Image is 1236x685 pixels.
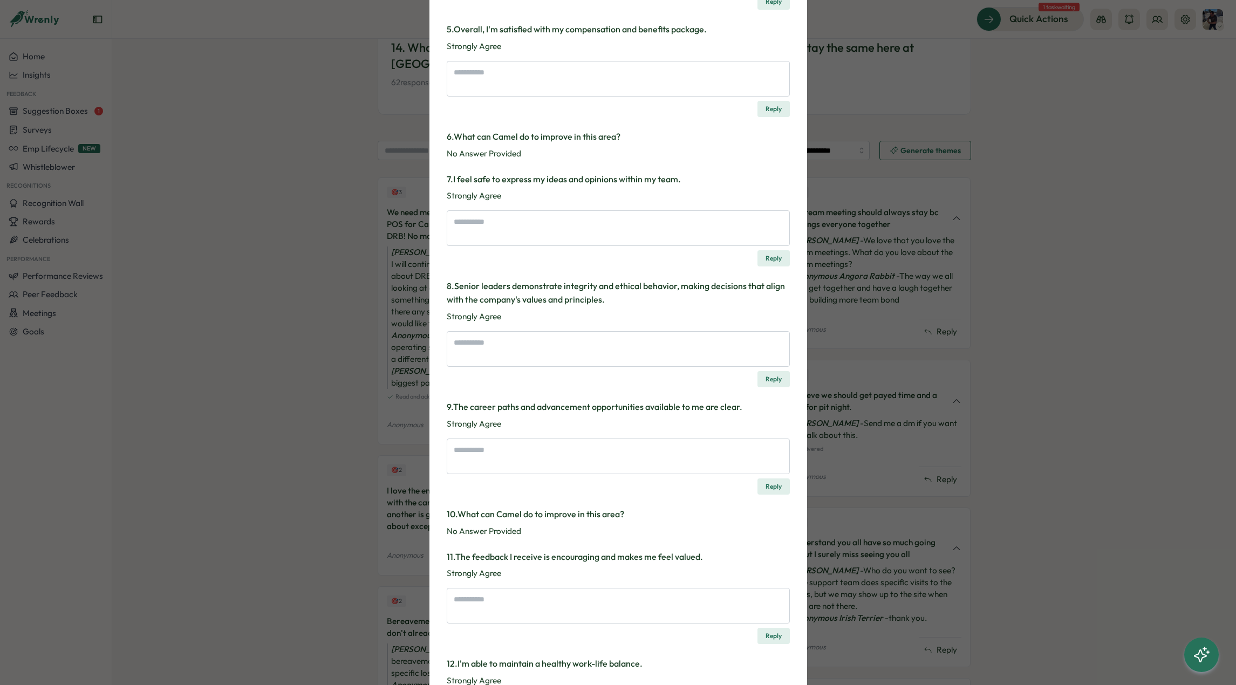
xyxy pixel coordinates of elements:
[447,550,790,564] h3: 11 . The feedback I receive is encouraging and makes me feel valued.
[447,190,790,202] p: Strongly Agree
[447,148,790,160] div: No Answer Provided
[766,628,782,643] span: Reply
[447,418,790,430] p: Strongly Agree
[766,479,782,494] span: Reply
[757,101,790,117] button: Reply
[757,250,790,266] button: Reply
[447,657,790,670] h3: 12 . I'm able to maintain a healthy work-life balance.
[766,372,782,387] span: Reply
[447,23,790,36] h3: 5 . Overall, I'm satisfied with my compensation and benefits package.
[447,130,790,143] h3: 6 . What can Camel do to improve in this area?
[766,251,782,266] span: Reply
[447,525,790,537] div: No Answer Provided
[447,311,790,323] p: Strongly Agree
[447,567,790,579] p: Strongly Agree
[757,371,790,387] button: Reply
[447,173,790,186] h3: 7 . I feel safe to express my ideas and opinions within my team.
[447,508,790,521] h3: 10 . What can Camel do to improve in this area?
[447,400,790,414] h3: 9 . The career paths and advancement opportunities available to me are clear.
[766,101,782,117] span: Reply
[447,279,790,306] h3: 8 . Senior leaders demonstrate integrity and ethical behavior, making decisions that align with t...
[757,628,790,644] button: Reply
[757,478,790,495] button: Reply
[447,40,790,52] p: Strongly Agree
